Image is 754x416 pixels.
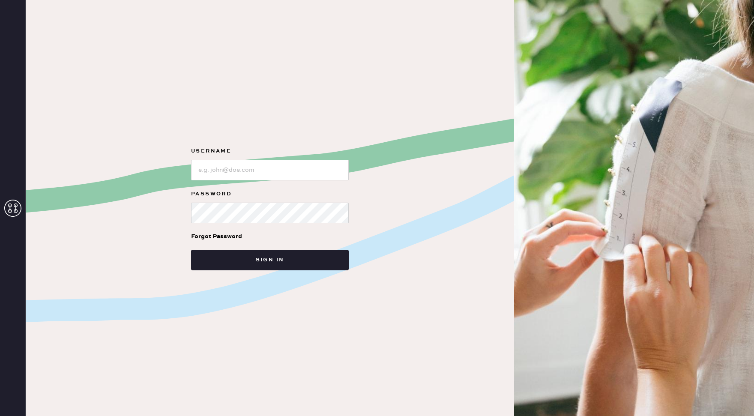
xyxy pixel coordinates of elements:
[191,160,349,180] input: e.g. john@doe.com
[191,189,349,199] label: Password
[191,223,242,250] a: Forgot Password
[191,232,242,241] div: Forgot Password
[191,250,349,270] button: Sign in
[191,146,349,156] label: Username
